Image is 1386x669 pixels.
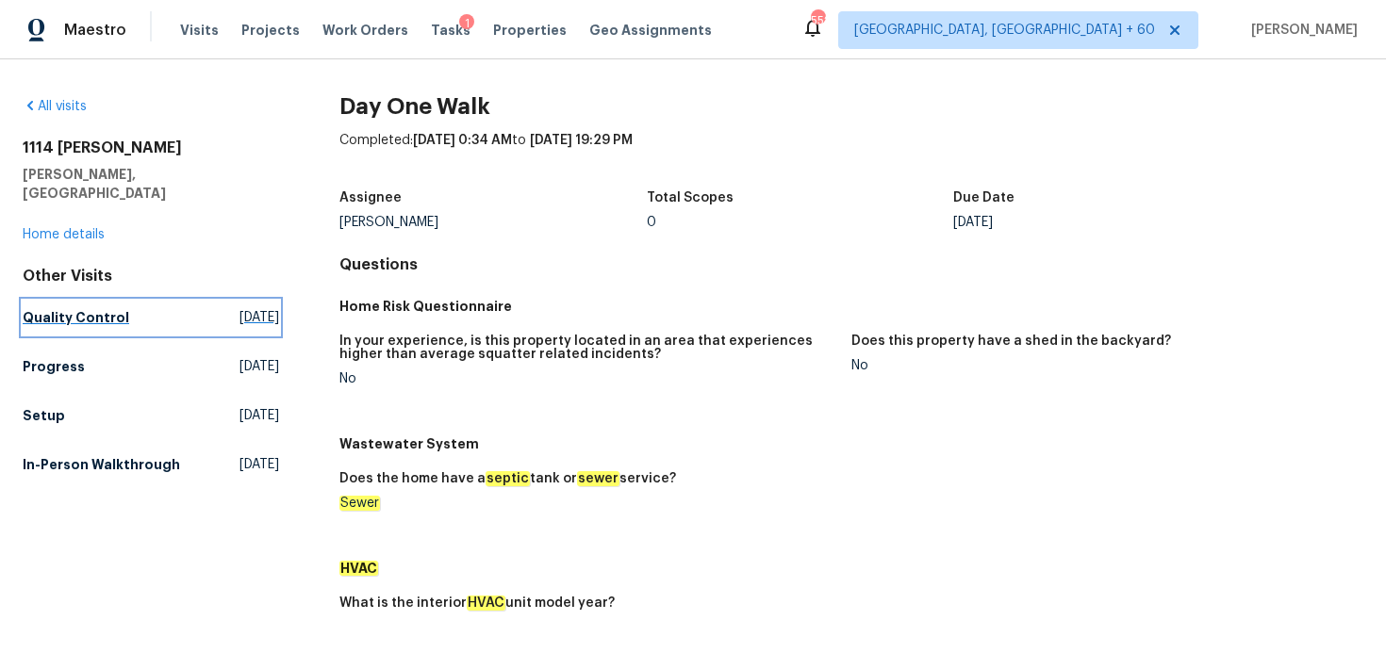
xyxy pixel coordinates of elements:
span: [DATE] 0:34 AM [413,134,512,147]
h5: Total Scopes [647,191,734,204]
div: 0 [647,216,954,229]
span: [DATE] [239,455,279,474]
h2: Day One Walk [339,97,1363,116]
em: HVAC [467,596,505,611]
span: Properties [493,21,567,40]
div: 552 [811,11,824,30]
div: 1 [459,14,474,33]
span: Work Orders [322,21,408,40]
div: Completed: to [339,131,1363,180]
h5: Due Date [953,191,1015,204]
h5: Quality Control [23,308,129,327]
h5: What is the interior unit model year? [339,596,615,610]
span: [DATE] [239,406,279,425]
span: [DATE] [239,308,279,327]
div: No [851,359,1348,372]
a: Setup[DATE] [23,399,279,432]
h5: Does this property have a shed in the backyard? [851,334,1171,348]
span: Projects [241,21,300,40]
em: sewer [577,471,619,486]
a: In-Person Walkthrough[DATE] [23,448,279,481]
em: HVAC [339,561,378,576]
a: Home details [23,228,105,241]
h5: Progress [23,357,85,376]
span: [GEOGRAPHIC_DATA], [GEOGRAPHIC_DATA] + 60 [854,21,1155,40]
span: Maestro [64,21,126,40]
h5: Setup [23,406,65,425]
span: [DATE] 19:29 PM [530,134,633,147]
span: Visits [180,21,219,40]
div: [PERSON_NAME] [339,216,647,229]
span: Tasks [431,24,470,37]
a: Progress[DATE] [23,350,279,383]
em: Sewer [339,496,380,511]
a: All visits [23,100,87,113]
em: septic [486,471,530,486]
div: No [339,372,836,385]
span: [DATE] [239,357,279,376]
div: Other Visits [23,267,279,286]
h5: In your experience, is this property located in an area that experiences higher than average squa... [339,334,836,361]
h4: Questions [339,255,1363,274]
h5: Home Risk Questionnaire [339,297,1363,316]
div: [DATE] [953,216,1261,229]
span: Geo Assignments [589,21,712,40]
h5: [PERSON_NAME], [GEOGRAPHIC_DATA] [23,165,279,203]
h5: In-Person Walkthrough [23,455,180,474]
h5: Does the home have a tank or service? [339,472,676,485]
a: Quality Control[DATE] [23,301,279,334]
h2: 1114 [PERSON_NAME] [23,139,279,157]
span: [PERSON_NAME] [1244,21,1358,40]
h5: Assignee [339,191,402,204]
h5: Wastewater System [339,434,1363,453]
